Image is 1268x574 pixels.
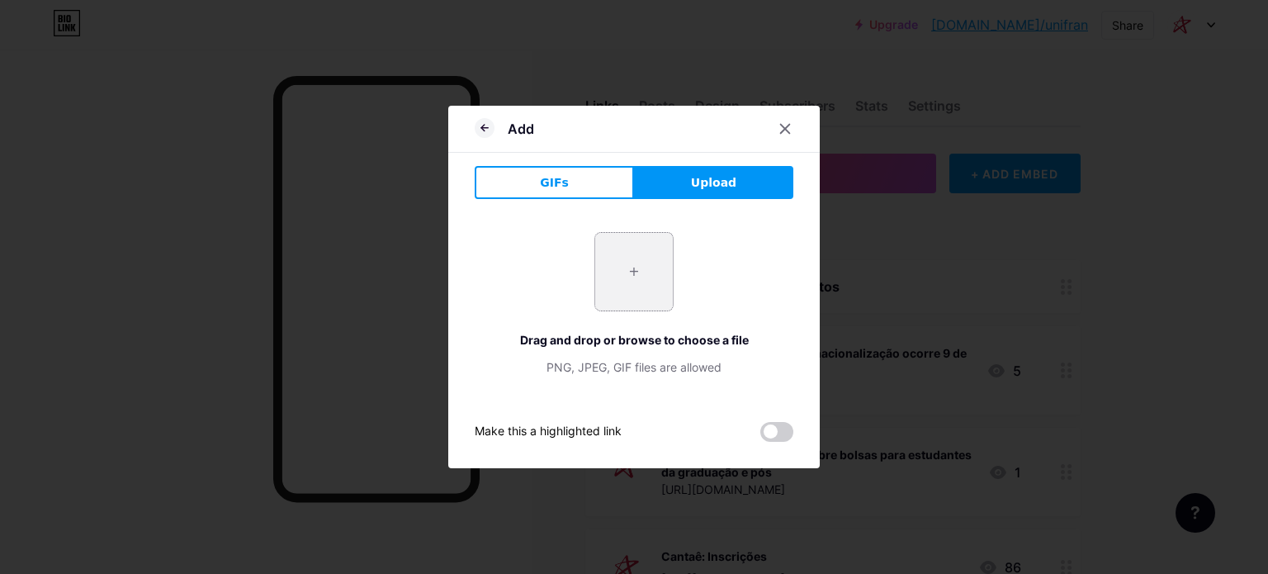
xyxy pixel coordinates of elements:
div: Drag and drop or browse to choose a file [475,331,793,349]
button: Upload [634,166,793,199]
button: GIFs [475,166,634,199]
span: Upload [691,174,736,192]
div: Make this a highlighted link [475,422,622,442]
span: GIFs [540,174,569,192]
div: PNG, JPEG, GIF files are allowed [475,358,793,376]
div: Add [508,119,534,139]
